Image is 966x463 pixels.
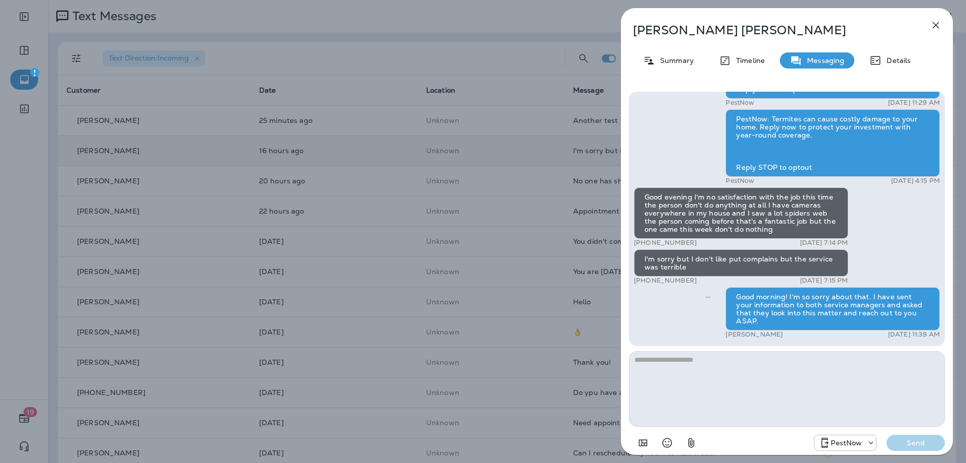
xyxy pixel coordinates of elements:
[705,292,710,301] span: Sent
[815,437,876,449] div: +1 (703) 691-5149
[634,277,697,285] p: [PHONE_NUMBER]
[800,239,848,247] p: [DATE] 7:14 PM
[726,287,940,330] div: Good morning! I'm so sorry about that. I have sent your information to both service managers and ...
[891,177,940,185] p: [DATE] 4:15 PM
[888,330,940,339] p: [DATE] 11:39 AM
[800,277,848,285] p: [DATE] 7:15 PM
[802,56,844,64] p: Messaging
[831,439,862,447] p: PestNow
[634,187,848,239] div: Good evening I'm no satisfaction with the job this time the person don't do anything at all I hav...
[634,249,848,277] div: I'm sorry but I don't like put complains but the service was terrible
[633,23,908,37] p: [PERSON_NAME] [PERSON_NAME]
[633,433,653,453] button: Add in a premade template
[881,56,911,64] p: Details
[888,99,940,107] p: [DATE] 11:29 AM
[634,239,697,247] p: [PHONE_NUMBER]
[655,56,694,64] p: Summary
[657,433,677,453] button: Select an emoji
[726,330,783,339] p: [PERSON_NAME]
[726,99,754,107] p: PestNow
[726,109,940,177] div: PestNow: Termites can cause costly damage to your home. Reply now to protect your investment with...
[731,56,765,64] p: Timeline
[726,177,754,185] p: PestNow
